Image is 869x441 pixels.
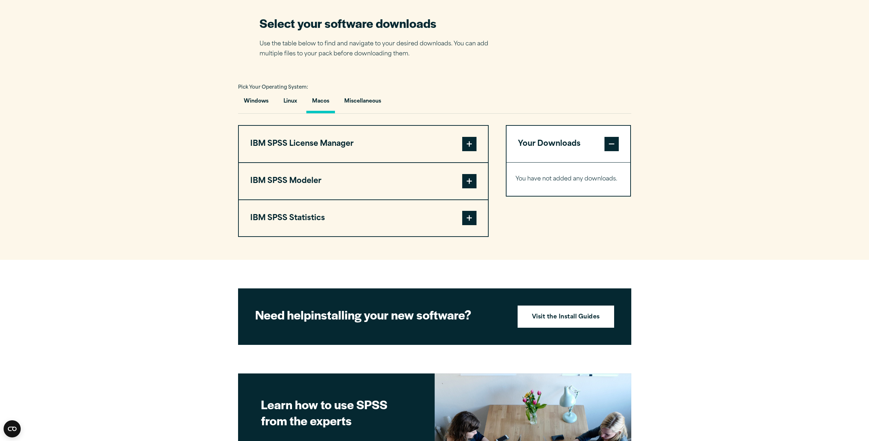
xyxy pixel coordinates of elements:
[306,93,335,113] button: Macos
[255,306,311,323] strong: Need help
[238,93,274,113] button: Windows
[532,313,600,322] strong: Visit the Install Guides
[239,126,488,162] button: IBM SPSS License Manager
[507,162,631,196] div: Your Downloads
[515,174,622,184] p: You have not added any downloads.
[261,396,412,428] h2: Learn how to use SPSS from the experts
[507,126,631,162] button: Your Downloads
[255,307,505,323] h2: installing your new software?
[260,39,499,60] p: Use the table below to find and navigate to your desired downloads. You can add multiple files to...
[239,163,488,199] button: IBM SPSS Modeler
[238,85,308,90] span: Pick Your Operating System:
[339,93,387,113] button: Miscellaneous
[4,420,21,437] button: Open CMP widget
[260,15,499,31] h2: Select your software downloads
[518,306,614,328] a: Visit the Install Guides
[239,200,488,237] button: IBM SPSS Statistics
[278,93,303,113] button: Linux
